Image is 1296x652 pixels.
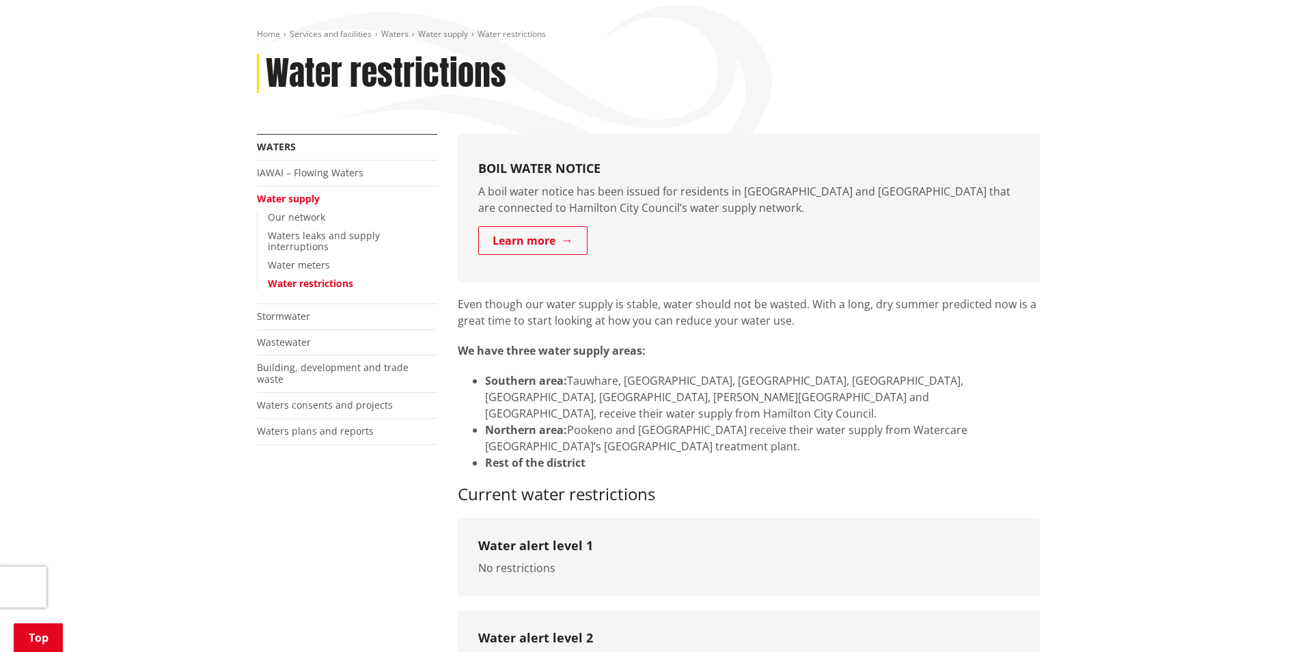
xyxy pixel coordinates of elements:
[268,258,330,271] a: Water meters
[478,28,546,40] span: Water restrictions
[485,422,567,437] strong: Northern area:
[1233,595,1282,644] iframe: Messenger Launcher
[257,310,310,323] a: Stormwater
[485,373,567,388] strong: Southern area:
[458,485,1040,504] h3: Current water restrictions
[266,54,506,94] h1: Water restrictions
[478,539,1019,554] h3: Water alert level 1
[478,161,1019,176] h3: BOIL WATER NOTICE
[257,192,320,205] a: Water supply
[485,455,585,470] strong: Rest of the district
[268,277,353,290] a: Water restrictions
[418,28,468,40] a: Water supply
[257,28,280,40] a: Home
[290,28,372,40] a: Services and facilities
[257,166,363,179] a: IAWAI – Flowing Waters
[257,361,409,385] a: Building, development and trade waste
[478,226,588,255] a: Learn more
[485,422,1040,454] li: Pookeno and [GEOGRAPHIC_DATA] receive their water supply from Watercare [GEOGRAPHIC_DATA]’s [GEOG...
[268,229,380,254] a: Waters leaks and supply interruptions
[268,210,325,223] a: Our network
[381,28,409,40] a: Waters
[257,140,296,153] a: Waters
[478,631,1019,646] h3: Water alert level 2
[14,623,63,652] a: Top
[257,29,1040,40] nav: breadcrumb
[458,343,646,358] strong: We have three water supply areas:
[478,183,1019,216] p: A boil water notice has been issued for residents in [GEOGRAPHIC_DATA] and [GEOGRAPHIC_DATA] that...
[257,336,311,349] a: Wastewater
[458,297,1036,328] span: Even though our water supply is stable, water should not be wasted. With a long, dry summer predi...
[478,560,1019,576] p: No restrictions
[257,424,374,437] a: Waters plans and reports
[257,398,393,411] a: Waters consents and projects
[485,372,1040,422] li: Tauwhare, [GEOGRAPHIC_DATA], [GEOGRAPHIC_DATA], [GEOGRAPHIC_DATA], [GEOGRAPHIC_DATA], [GEOGRAPHIC...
